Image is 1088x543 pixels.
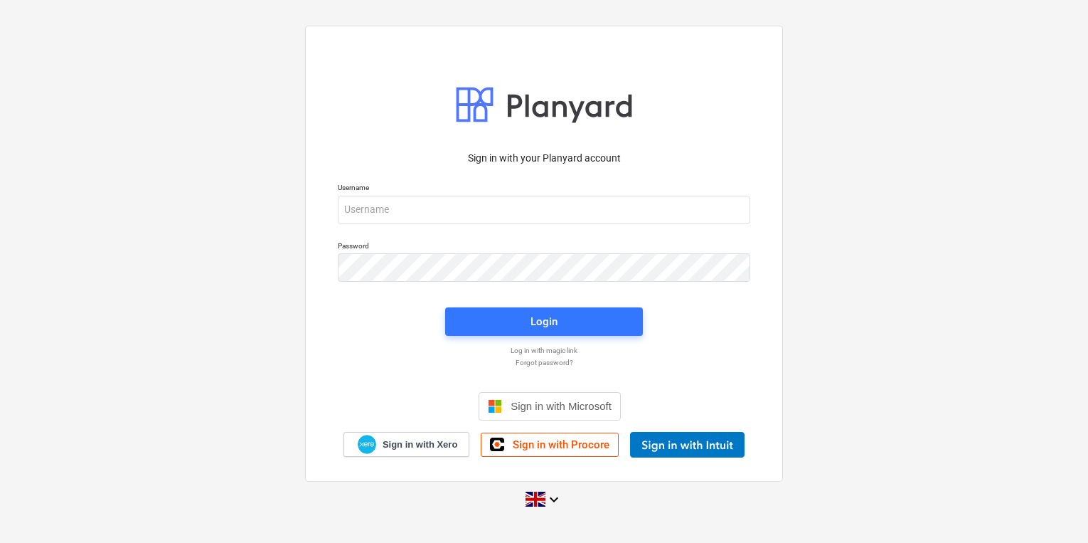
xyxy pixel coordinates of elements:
p: Username [338,183,750,195]
a: Log in with magic link [331,346,757,355]
a: Sign in with Procore [481,433,619,457]
p: Password [338,241,750,253]
i: keyboard_arrow_down [545,491,562,508]
img: Microsoft logo [488,399,502,413]
span: Sign in with Xero [383,438,457,451]
a: Forgot password? [331,358,757,367]
p: Sign in with your Planyard account [338,151,750,166]
div: Login [530,312,558,331]
span: Sign in with Microsoft [511,400,612,412]
button: Login [445,307,643,336]
a: Sign in with Xero [343,432,470,457]
img: Xero logo [358,435,376,454]
span: Sign in with Procore [513,438,609,451]
input: Username [338,196,750,224]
